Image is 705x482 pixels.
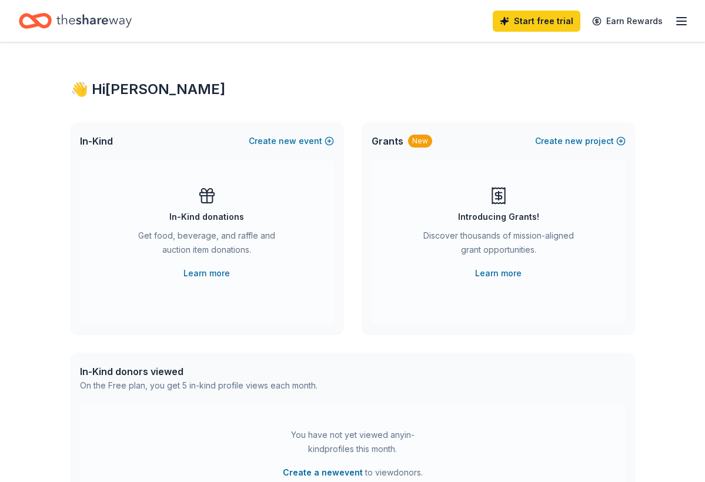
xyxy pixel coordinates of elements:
[419,229,579,262] div: Discover thousands of mission-aligned grant opportunities.
[169,210,244,224] div: In-Kind donations
[80,364,318,379] div: In-Kind donors viewed
[19,7,132,35] a: Home
[535,134,626,148] button: Createnewproject
[475,266,522,280] a: Learn more
[493,11,580,32] a: Start free trial
[585,11,670,32] a: Earn Rewards
[183,266,230,280] a: Learn more
[127,229,287,262] div: Get food, beverage, and raffle and auction item donations.
[565,134,583,148] span: new
[249,134,334,148] button: Createnewevent
[283,466,423,480] span: to view donors .
[283,466,363,480] button: Create a newevent
[279,134,296,148] span: new
[71,80,635,99] div: 👋 Hi [PERSON_NAME]
[80,379,318,393] div: On the Free plan, you get 5 in-kind profile views each month.
[80,134,113,148] span: In-Kind
[279,428,426,456] div: You have not yet viewed any in-kind profiles this month.
[458,210,539,224] div: Introducing Grants!
[372,134,403,148] span: Grants
[408,135,432,148] div: New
